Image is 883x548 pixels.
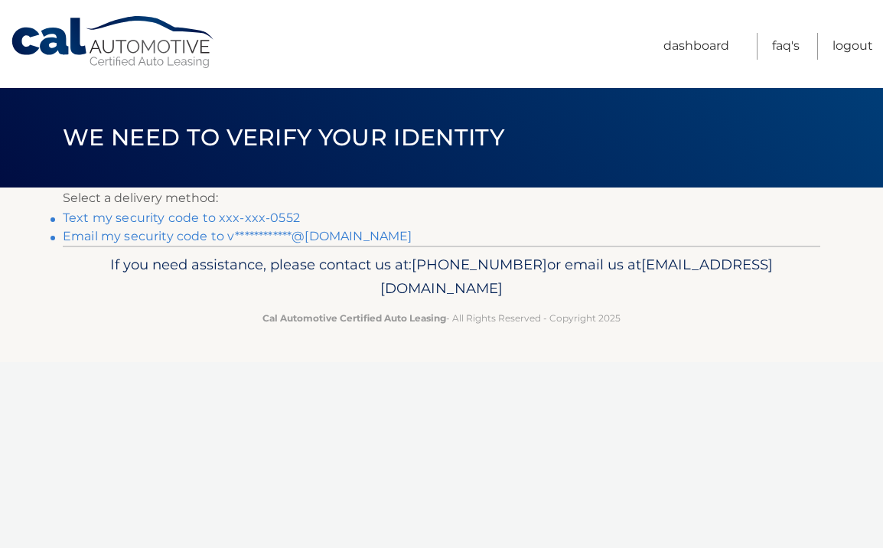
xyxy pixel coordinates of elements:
[73,310,810,326] p: - All Rights Reserved - Copyright 2025
[832,33,873,60] a: Logout
[663,33,729,60] a: Dashboard
[412,256,547,273] span: [PHONE_NUMBER]
[10,15,217,70] a: Cal Automotive
[262,312,446,324] strong: Cal Automotive Certified Auto Leasing
[63,188,820,209] p: Select a delivery method:
[63,123,504,152] span: We need to verify your identity
[772,33,800,60] a: FAQ's
[73,253,810,302] p: If you need assistance, please contact us at: or email us at
[63,210,300,225] a: Text my security code to xxx-xxx-0552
